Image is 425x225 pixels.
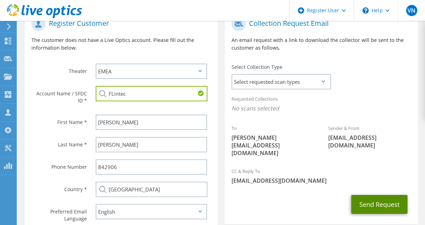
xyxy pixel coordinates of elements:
[232,36,411,52] p: An email request with a link to download the collector will be sent to the customer as follows.
[351,195,408,214] button: Send Request
[321,121,418,153] div: Sender & From
[232,64,283,71] label: Select Collection Type
[31,115,87,126] label: First Name *
[406,5,417,16] span: VN
[31,86,87,104] label: Account Name / SFDC ID *
[31,64,87,75] label: Theater
[225,164,418,188] div: CC & Reply To
[232,104,411,112] span: No scans selected
[225,92,418,117] div: Requested Collections
[31,17,207,31] h1: Register Customer
[232,75,330,89] span: Select requested scan types
[362,7,369,14] svg: \n
[31,204,87,222] label: Preferred Email Language
[31,159,87,170] label: Phone Number
[232,134,314,157] span: [PERSON_NAME][EMAIL_ADDRESS][DOMAIN_NAME]
[328,134,411,149] span: [EMAIL_ADDRESS][DOMAIN_NAME]
[31,137,87,148] label: Last Name *
[31,36,211,52] p: The customer does not have a Live Optics account. Please fill out the information below.
[31,182,87,193] label: Country *
[232,17,407,31] h1: Collection Request Email
[225,121,321,160] div: To
[232,177,411,184] span: [EMAIL_ADDRESS][DOMAIN_NAME]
